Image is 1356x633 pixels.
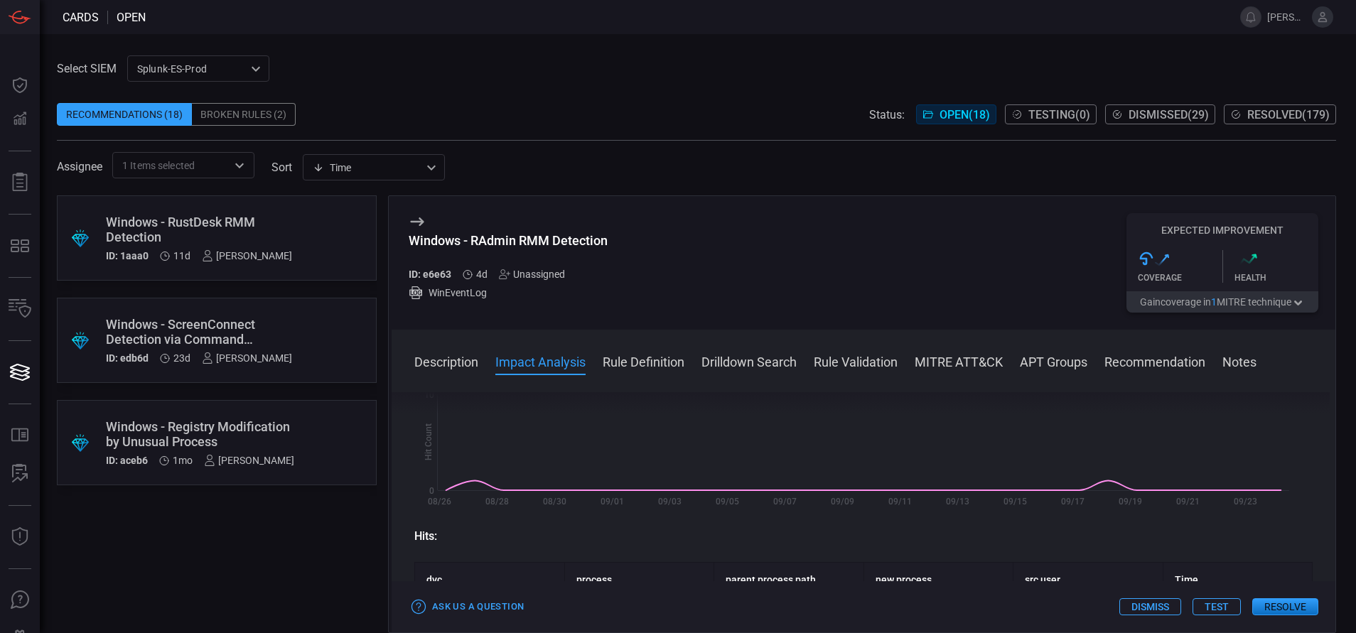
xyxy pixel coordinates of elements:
button: Open [230,156,249,175]
span: Cards [63,11,99,24]
button: Ask Us a Question [409,596,527,618]
h5: ID: edb6d [106,352,149,364]
h5: ID: e6e63 [409,269,451,280]
div: Windows - ScreenConnect Detection via Command Parameters [106,317,292,347]
h5: ID: 1aaa0 [106,250,149,261]
div: Time [313,161,422,175]
strong: process [576,574,612,585]
strong: src user [1025,574,1060,585]
div: Recommendations (18) [57,103,192,126]
span: Sep 28, 2025 9:55 AM [476,269,488,280]
button: Drilldown Search [701,352,797,369]
button: Dismiss [1119,598,1181,615]
div: [PERSON_NAME] [202,250,292,261]
span: [PERSON_NAME].[PERSON_NAME] [1267,11,1306,23]
div: Unassigned [499,269,565,280]
strong: new process [876,574,932,585]
text: 08/30 [543,497,566,507]
text: 09/21 [1176,497,1200,507]
div: Broken Rules (2) [192,103,296,126]
div: Windows - RustDesk RMM Detection [106,215,292,244]
span: Assignee [57,160,102,173]
span: Resolved ( 179 ) [1247,108,1330,121]
text: 09/07 [773,497,797,507]
button: Notes [1222,352,1257,369]
text: 09/13 [946,497,969,507]
strong: Hits: [414,529,437,543]
button: Resolved(179) [1224,104,1336,124]
span: Sep 09, 2025 2:15 PM [173,352,190,364]
button: Recommendation [1104,352,1205,369]
p: Splunk-ES-Prod [137,62,247,76]
span: Open ( 18 ) [940,108,990,121]
text: 09/17 [1061,497,1085,507]
strong: Time [1175,574,1198,585]
button: Detections [3,102,37,136]
span: open [117,11,146,24]
div: Coverage [1138,273,1222,283]
strong: dvc [426,574,442,585]
h5: Expected Improvement [1126,224,1318,236]
text: Hit Count [424,424,434,461]
button: Rule Validation [814,352,898,369]
div: Windows - Registry Modification by Unusual Process [106,419,294,449]
button: MITRE ATT&CK [915,352,1003,369]
div: [PERSON_NAME] [202,352,292,364]
span: Dismissed ( 29 ) [1129,108,1209,121]
text: 09/09 [831,497,854,507]
button: Ask Us A Question [3,583,37,617]
text: 09/19 [1119,497,1142,507]
text: 09/03 [658,497,682,507]
div: Health [1234,273,1319,283]
label: sort [271,161,292,174]
text: 08/28 [485,497,509,507]
span: Sep 21, 2025 11:14 AM [173,250,190,261]
button: ALERT ANALYSIS [3,457,37,491]
span: Status: [869,108,905,121]
button: Gaincoverage in1MITRE technique [1126,291,1318,313]
button: Description [414,352,478,369]
text: 09/05 [716,497,739,507]
text: 09/01 [601,497,624,507]
text: 09/11 [888,497,912,507]
button: Dashboard [3,68,37,102]
button: Dismissed(29) [1105,104,1215,124]
text: 09/23 [1234,497,1257,507]
button: Inventory [3,292,37,326]
button: Reports [3,166,37,200]
span: 1 Items selected [122,158,195,173]
button: Open(18) [916,104,996,124]
button: APT Groups [1020,352,1087,369]
span: Testing ( 0 ) [1028,108,1090,121]
div: [PERSON_NAME] [204,455,294,466]
button: Rule Catalog [3,418,37,453]
button: Threat Intelligence [3,520,37,554]
label: Select SIEM [57,62,117,75]
span: 1 [1211,296,1217,308]
div: Windows - RAdmin RMM Detection [409,233,608,248]
text: 0 [429,486,434,496]
button: Cards [3,355,37,389]
button: Test [1193,598,1241,615]
text: 08/26 [428,497,451,507]
div: WinEventLog [409,286,608,300]
span: Aug 31, 2025 11:50 AM [173,455,193,466]
strong: parent process path [726,574,816,585]
h5: ID: aceb6 [106,455,148,466]
button: Testing(0) [1005,104,1097,124]
button: Impact Analysis [495,352,586,369]
text: 09/15 [1003,497,1027,507]
button: Rule Definition [603,352,684,369]
button: Resolve [1252,598,1318,615]
button: MITRE - Detection Posture [3,229,37,263]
